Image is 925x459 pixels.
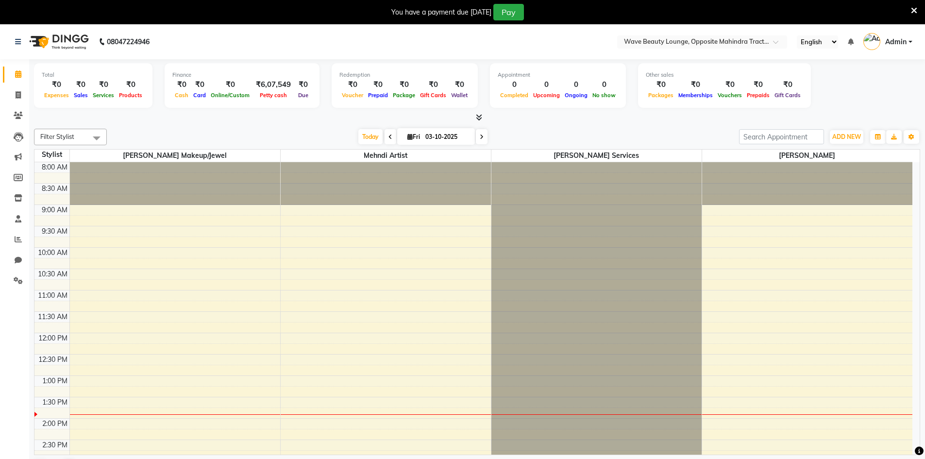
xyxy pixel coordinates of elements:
input: 2025-10-03 [422,130,471,144]
div: ₹0 [42,79,71,90]
span: Wallet [449,92,470,99]
span: Completed [498,92,531,99]
div: ₹0 [71,79,90,90]
div: 2:30 PM [40,440,69,450]
div: ₹0 [366,79,390,90]
div: Total [42,71,145,79]
img: logo [25,28,91,55]
div: 10:00 AM [36,248,69,258]
span: Gift Cards [418,92,449,99]
span: Due [296,92,311,99]
input: Search Appointment [739,129,824,144]
div: 0 [498,79,531,90]
div: ₹0 [646,79,676,90]
div: ₹0 [744,79,772,90]
div: ₹0 [390,79,418,90]
button: Pay [493,4,524,20]
div: Finance [172,71,312,79]
span: Vouchers [715,92,744,99]
div: 10:30 AM [36,269,69,279]
div: 0 [562,79,590,90]
span: [PERSON_NAME] Services [491,150,702,162]
div: 0 [590,79,618,90]
div: ₹0 [449,79,470,90]
span: Today [358,129,383,144]
span: Upcoming [531,92,562,99]
div: Redemption [339,71,470,79]
div: 12:00 PM [36,333,69,343]
div: ₹0 [418,79,449,90]
div: ₹0 [208,79,252,90]
span: Expenses [42,92,71,99]
span: Prepaid [366,92,390,99]
div: ₹0 [772,79,803,90]
div: 0 [531,79,562,90]
span: Mehndi Artist [281,150,491,162]
span: No show [590,92,618,99]
div: Appointment [498,71,618,79]
div: ₹0 [191,79,208,90]
div: Stylist [34,150,69,160]
span: Petty cash [257,92,289,99]
div: ₹0 [117,79,145,90]
div: 11:00 AM [36,290,69,301]
button: ADD NEW [830,130,863,144]
span: Ongoing [562,92,590,99]
div: 1:30 PM [40,397,69,408]
span: Prepaids [744,92,772,99]
img: Admin [863,33,880,50]
div: 12:30 PM [36,355,69,365]
span: Package [390,92,418,99]
span: Services [90,92,117,99]
div: ₹0 [172,79,191,90]
span: Sales [71,92,90,99]
span: Fri [405,133,422,140]
span: ADD NEW [832,133,861,140]
div: 8:00 AM [40,162,69,172]
span: Card [191,92,208,99]
div: ₹0 [295,79,312,90]
span: Filter Stylist [40,133,74,140]
div: 9:30 AM [40,226,69,237]
b: 08047224946 [107,28,150,55]
span: Memberships [676,92,715,99]
div: ₹0 [676,79,715,90]
div: ₹0 [339,79,366,90]
span: Online/Custom [208,92,252,99]
div: ₹6,07,549 [252,79,295,90]
div: 8:30 AM [40,184,69,194]
div: 9:00 AM [40,205,69,215]
span: Voucher [339,92,366,99]
span: [PERSON_NAME] Makeup/Jewel [70,150,280,162]
div: 1:00 PM [40,376,69,386]
div: ₹0 [90,79,117,90]
div: Other sales [646,71,803,79]
span: [PERSON_NAME] [702,150,913,162]
div: ₹0 [715,79,744,90]
div: 11:30 AM [36,312,69,322]
span: Gift Cards [772,92,803,99]
span: Admin [885,37,907,47]
div: You have a payment due [DATE] [391,7,491,17]
span: Products [117,92,145,99]
div: 2:00 PM [40,419,69,429]
span: Packages [646,92,676,99]
span: Cash [172,92,191,99]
